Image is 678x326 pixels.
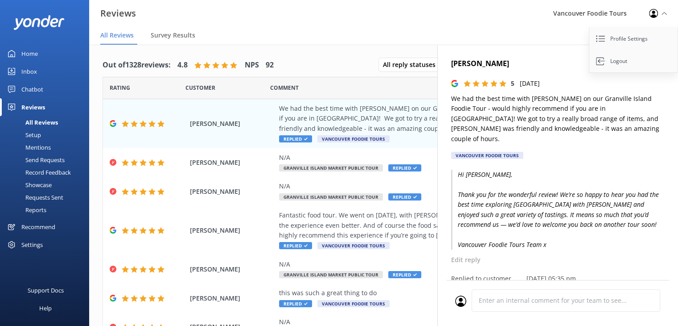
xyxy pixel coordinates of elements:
span: Vancouver Foodie Tours [317,135,390,142]
div: Inbox [21,63,37,80]
div: Recommend [21,218,55,236]
span: 5 [511,79,514,88]
span: Replied [279,135,312,142]
div: N/A [279,259,604,269]
div: Reviews [21,98,45,116]
a: Mentions [5,141,89,154]
span: Date [110,84,130,92]
div: All Reviews [5,116,58,129]
h3: Reviews [100,6,136,21]
span: Replied [388,271,421,278]
span: Replied [279,242,312,249]
span: Replied [388,164,421,171]
img: yonder-white-logo.png [13,15,65,30]
span: [PERSON_NAME] [190,293,275,303]
span: All reply statuses [383,60,441,70]
div: Fantastic food tour. We went on [DATE], with [PERSON_NAME] as our guide. His knowledge and humor ... [279,210,604,240]
span: Vancouver Foodie Tours [317,300,390,307]
div: Chatbot [21,80,43,98]
div: this was such a great thing to do [279,288,604,298]
a: All Reviews [5,116,89,129]
h4: 92 [266,59,274,71]
span: Vancouver Foodie Tours [317,242,390,249]
img: user_profile.svg [455,296,466,307]
h4: 4.8 [177,59,188,71]
p: Edit reply [451,255,665,265]
div: We had the best time with [PERSON_NAME] on our Granville Island Foodie Tour - would highly recomm... [279,104,604,134]
div: Requests Sent [5,191,63,204]
div: Mentions [5,141,51,154]
div: Home [21,45,38,63]
span: Survey Results [151,31,195,40]
a: Send Requests [5,154,89,166]
span: Granville Island Market Public Tour [279,271,383,278]
p: Hi [PERSON_NAME], Thank you for the wonderful review! We’re so happy to hear you had the best tim... [451,170,665,250]
div: Record Feedback [5,166,71,179]
div: N/A [279,181,604,191]
span: Replied [279,300,312,307]
div: Vancouver Foodie Tours [451,152,523,159]
div: Setup [5,129,41,141]
span: Granville Island Market Public Tour [279,164,383,171]
a: Showcase [5,179,89,191]
span: Question [270,84,299,92]
div: N/A [279,153,604,163]
a: Reports [5,204,89,216]
div: Reports [5,204,46,216]
a: Setup [5,129,89,141]
div: Support Docs [28,281,64,299]
p: Replied to customer [451,274,511,284]
h4: NPS [245,59,259,71]
h4: Out of 1328 reviews: [103,59,171,71]
a: Record Feedback [5,166,89,179]
div: Showcase [5,179,52,191]
div: Settings [21,236,43,254]
p: We had the best time with [PERSON_NAME] on our Granville Island Foodie Tour - would highly recomm... [451,94,665,144]
span: [PERSON_NAME] [190,119,275,129]
p: [DATE] 05:35 pm [526,274,576,284]
span: [PERSON_NAME] [190,226,275,235]
a: Requests Sent [5,191,89,204]
div: Send Requests [5,154,65,166]
span: [PERSON_NAME] [190,158,275,167]
span: [PERSON_NAME] [190,187,275,196]
p: [DATE] [520,79,540,88]
span: Granville Island Market Public Tour [279,193,383,201]
h4: [PERSON_NAME] [451,58,665,70]
div: Help [39,299,52,317]
span: [PERSON_NAME] [190,264,275,274]
span: Replied [388,193,421,201]
span: All Reviews [100,31,134,40]
span: Date [185,84,215,92]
